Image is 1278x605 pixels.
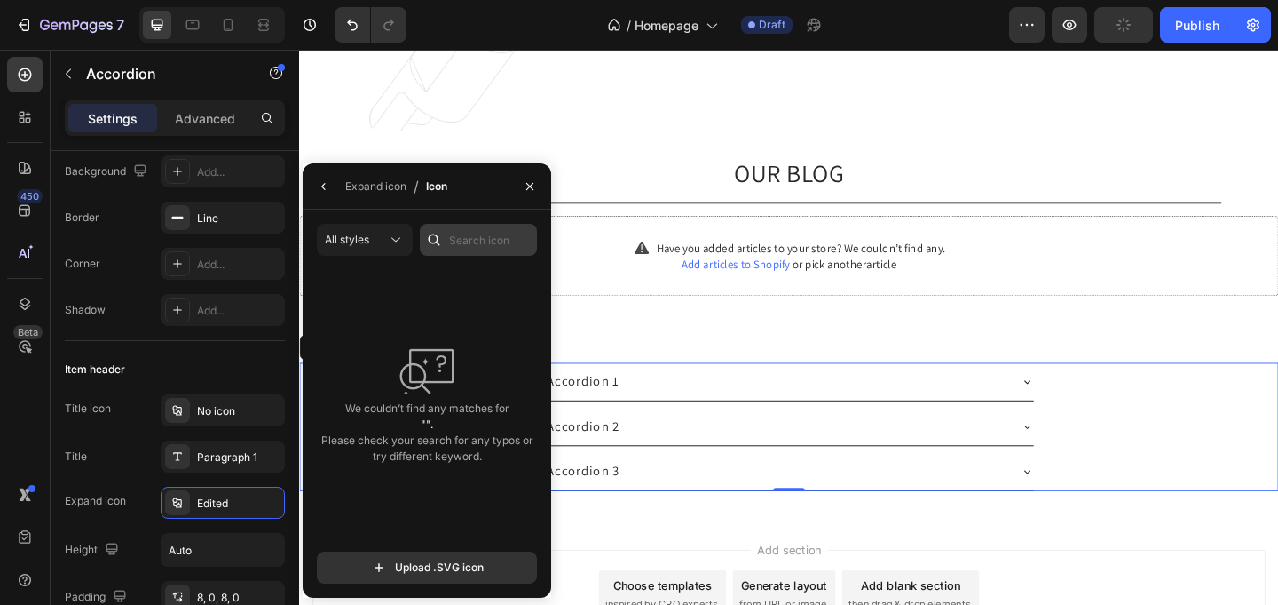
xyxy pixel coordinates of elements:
div: Accordion 1 [266,347,351,374]
div: Title icon [65,401,111,417]
p: Accordion [86,63,237,84]
div: Accordion 2 [266,396,351,423]
div: Add... [197,303,280,319]
div: Icon [426,179,447,195]
span: Add section [491,534,575,553]
p: Settings [88,109,138,128]
span: "". [321,417,533,433]
span: Add articles to Shopify [415,225,533,241]
div: Add... [197,164,280,180]
div: Background [65,160,151,184]
div: Undo/Redo [335,7,406,43]
div: Paragraph 1 [197,450,280,466]
iframe: Design area [299,50,1278,605]
span: Homepage [635,16,698,35]
p: Advanced [175,109,235,128]
div: Item header [65,362,125,378]
p: We couldn’t find any matches for Please check your search for any typos or try different keyword. [321,401,533,465]
div: Title [65,449,87,465]
div: Choose templates [342,573,449,592]
button: All styles [317,224,413,256]
button: Publish [1160,7,1235,43]
div: Add... [197,257,280,273]
div: Add blank section [611,573,719,592]
div: Border [65,210,99,226]
span: / [414,176,419,197]
div: Generate layout [481,573,574,592]
h2: OUR BLOG [62,116,1003,152]
div: Beta [13,325,43,339]
div: No icon [197,403,280,419]
div: Accordion 3 [266,445,351,472]
span: All styles [325,233,369,246]
div: Expand icon [345,179,406,195]
p: 7 [116,14,124,36]
span: Draft [759,17,785,33]
div: Line [197,211,280,227]
div: Shadow [65,302,106,318]
div: Edited [197,496,280,512]
div: or pick another article [415,224,650,242]
span: Have you added articles to your store? We couldn’t find any. [389,206,703,224]
div: Height [65,538,122,562]
div: Expand icon [65,493,126,509]
div: 450 [17,189,43,203]
div: Upload .SVG icon [370,559,484,577]
button: 7 [7,7,132,43]
div: Corner [65,256,100,272]
input: Auto [162,534,284,566]
input: Search icon [420,224,537,256]
button: Upload .SVG icon [317,552,537,584]
div: Accordion [22,315,82,331]
span: / [627,16,631,35]
div: Publish [1175,16,1219,35]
